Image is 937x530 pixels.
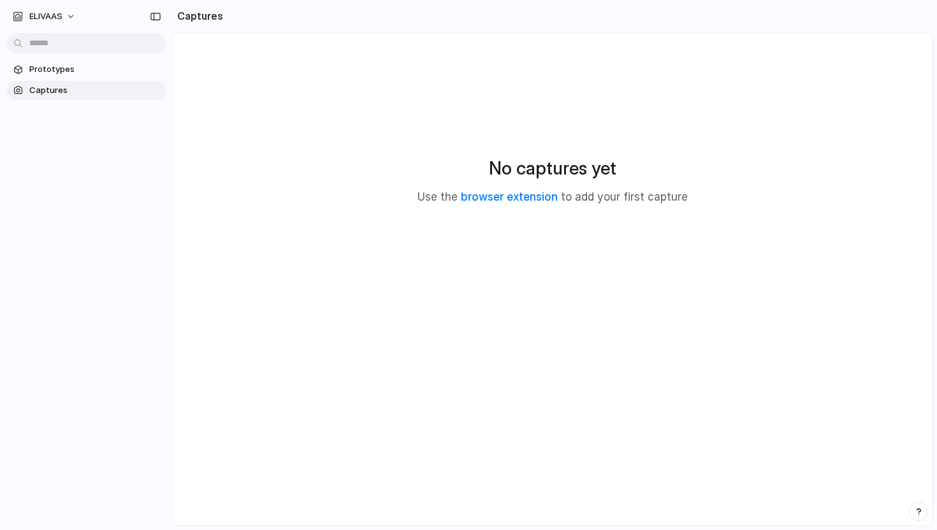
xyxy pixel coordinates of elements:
[172,8,223,24] h2: Captures
[6,60,166,79] a: Prototypes
[418,189,688,206] p: Use the to add your first capture
[6,6,82,27] button: ELIVAAS
[29,84,161,97] span: Captures
[461,190,558,203] a: browser extension
[29,63,161,76] span: Prototypes
[489,155,616,182] h2: No captures yet
[29,10,62,23] span: ELIVAAS
[6,81,166,100] a: Captures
